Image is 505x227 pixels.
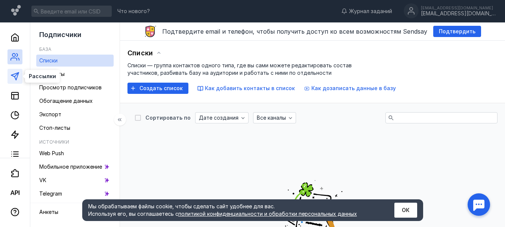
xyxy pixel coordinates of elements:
a: Экспорт [36,108,114,120]
div: [EMAIL_ADDRESS][DOMAIN_NAME] [421,6,496,10]
a: Что нового? [114,9,154,14]
span: Подтвердите email и телефон, чтобы получить доступ ко всем возможностям Sendsay [162,28,427,35]
input: Введите email или CSID [31,6,112,17]
a: Просмотр подписчиков [36,82,114,93]
a: Списки [36,55,114,67]
button: Как добавить контакты в список [197,85,295,92]
span: VK [39,177,46,183]
span: Журнал заданий [349,7,392,15]
span: Как дозаписать данные в базу [311,85,396,91]
button: ОК [394,203,417,218]
span: Создать список [139,85,183,92]
span: Просмотр подписчиков [39,84,102,91]
button: Подтвердить [433,26,481,37]
h5: База [39,46,51,52]
button: Как дозаписать данные в базу [304,85,396,92]
a: политикой конфиденциальности и обработки персональных данных [178,211,357,217]
a: Telegram [36,188,114,200]
span: Списки [39,57,58,64]
span: Списки — группа контактов одного типа, где вы сами можете редактировать состав участников, разбив... [127,62,352,76]
button: Все каналы [253,112,296,123]
span: Web Push [39,150,64,156]
a: Анкеты [36,206,114,218]
div: Сортировать по [145,115,191,120]
div: Мы обрабатываем файлы cookie, чтобы сделать сайт удобнее для вас. Используя его, вы соглашаетесь c [88,203,376,218]
div: [EMAIL_ADDRESS][DOMAIN_NAME] [421,10,496,17]
span: Все каналы [257,115,286,121]
span: Как добавить контакты в список [205,85,295,91]
span: Telegram [39,190,62,197]
a: Сегменты [36,68,114,80]
span: Списки [127,49,153,57]
h5: Источники [39,139,69,145]
span: Подписчики [39,31,81,39]
span: Экспорт [39,111,61,117]
span: Обогащение данных [39,98,93,104]
button: Дате создания [195,112,249,123]
a: VK [36,174,114,186]
a: Мобильное приложение [36,161,114,173]
span: Мобильное приложение [39,163,102,170]
span: Анкеты [39,209,58,215]
a: Стоп-листы [36,122,114,134]
a: Обогащение данных [36,95,114,107]
span: Рассылки [29,74,56,79]
span: Дате создания [199,115,238,121]
span: Что нового? [117,9,150,14]
span: Стоп-листы [39,125,70,131]
a: Журнал заданий [338,7,396,15]
span: Подтвердить [439,28,475,35]
a: Web Push [36,147,114,159]
button: Создать список [127,83,188,94]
